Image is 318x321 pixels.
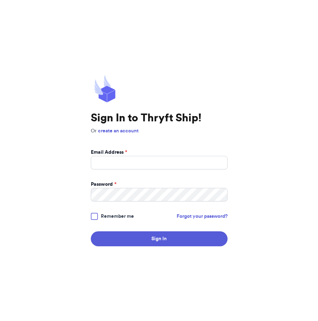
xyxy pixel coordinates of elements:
a: Forgot your password? [177,213,228,220]
label: Password [91,181,116,188]
h1: Sign In to Thryft Ship! [91,112,228,125]
button: Sign In [91,231,228,246]
p: Or [91,127,228,135]
label: Email Address [91,149,127,156]
a: create an account [98,128,139,133]
span: Remember me [101,213,134,220]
